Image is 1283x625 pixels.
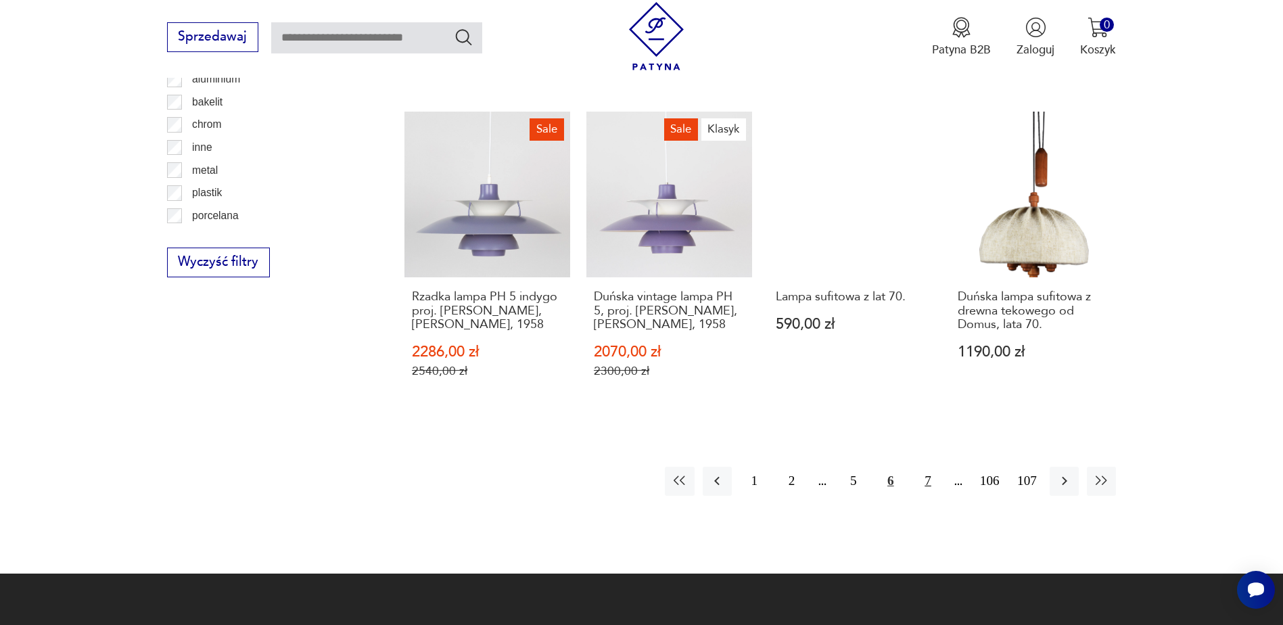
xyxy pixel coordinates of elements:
button: 1 [740,467,769,496]
p: Koszyk [1080,42,1116,57]
p: porcelit [192,229,226,247]
p: Patyna B2B [932,42,991,57]
img: Ikonka użytkownika [1025,17,1046,38]
button: Szukaj [454,27,473,47]
p: bakelit [192,93,223,111]
h3: Lampa sufitowa z lat 70. [776,290,927,304]
h3: Rzadka lampa PH 5 indygo proj. [PERSON_NAME], [PERSON_NAME], 1958 [412,290,563,331]
button: Patyna B2B [932,17,991,57]
p: 590,00 zł [776,317,927,331]
button: Sprzedawaj [167,22,258,52]
button: 0Koszyk [1080,17,1116,57]
a: SaleRzadka lampa PH 5 indygo proj. Poul Henningsen, Louis Poulsen, 1958Rzadka lampa PH 5 indygo p... [404,112,570,410]
iframe: Smartsupp widget button [1237,571,1275,609]
p: metal [192,162,218,179]
p: plastik [192,184,222,202]
button: 5 [839,467,868,496]
p: 2070,00 zł [594,345,745,359]
a: Sprzedawaj [167,32,258,43]
img: Patyna - sklep z meblami i dekoracjami vintage [622,2,691,70]
a: Ikona medaluPatyna B2B [932,17,991,57]
p: 2286,00 zł [412,345,563,359]
button: 2 [777,467,806,496]
p: inne [192,139,212,156]
a: Lampa sufitowa z lat 70.Lampa sufitowa z lat 70.590,00 zł [768,112,934,410]
button: 106 [975,467,1004,496]
button: Wyczyść filtry [167,248,270,277]
p: chrom [192,116,221,133]
div: 0 [1100,18,1114,32]
p: 1190,00 zł [958,345,1109,359]
button: Zaloguj [1017,17,1054,57]
p: aluminium [192,70,240,88]
button: 7 [913,467,942,496]
button: 6 [876,467,905,496]
p: 2540,00 zł [412,364,563,378]
p: Zaloguj [1017,42,1054,57]
a: Duńska lampa sufitowa z drewna tekowego od Domus, lata 70.Duńska lampa sufitowa z drewna tekowego... [950,112,1116,410]
img: Ikona koszyka [1088,17,1109,38]
button: 107 [1012,467,1042,496]
p: 2300,00 zł [594,364,745,378]
img: Ikona medalu [951,17,972,38]
h3: Duńska lampa sufitowa z drewna tekowego od Domus, lata 70. [958,290,1109,331]
a: SaleKlasykDuńska vintage lampa PH 5, proj. Poul Henningsen, Louis Poulsen, 1958Duńska vintage lam... [586,112,752,410]
p: porcelana [192,207,239,225]
h3: Duńska vintage lampa PH 5, proj. [PERSON_NAME], [PERSON_NAME], 1958 [594,290,745,331]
